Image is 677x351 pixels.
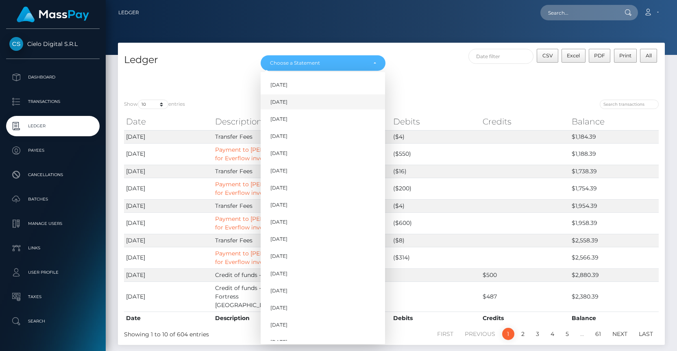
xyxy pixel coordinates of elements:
button: Print [614,49,637,63]
select: Showentries [138,100,168,109]
span: [DATE] [270,304,287,312]
td: $2,880.39 [570,268,659,281]
div: Choose a Statement [270,60,366,66]
td: ($4) [391,130,480,143]
td: $1,184.39 [570,130,659,143]
input: Search... [540,5,617,20]
p: Links [9,242,96,254]
div: Split Transaction Fees [118,72,483,81]
td: Credit of funds - KeyBank [213,268,302,281]
a: Links [6,238,100,258]
span: [DATE] [270,270,287,277]
td: ($314) [391,247,480,268]
p: Taxes [9,291,96,303]
td: $1,188.39 [570,143,659,165]
p: Payees [9,144,96,157]
td: [DATE] [124,247,213,268]
th: Credits [481,113,570,130]
a: 2 [517,328,529,340]
td: Transfer Fees [213,199,302,212]
a: Taxes [6,287,100,307]
input: Date filter [468,49,534,64]
p: Search [9,315,96,327]
input: Search transactions [600,100,659,109]
span: [DATE] [270,81,287,89]
a: Transactions [6,92,100,112]
td: $1,738.39 [570,165,659,178]
span: [DATE] [270,98,287,106]
td: Transfer Fees [213,165,302,178]
td: Credit of funds - Alpha Fortress [GEOGRAPHIC_DATA] [213,281,302,312]
th: Debits [391,113,480,130]
th: Date [124,113,213,130]
span: [DATE] [270,339,287,346]
span: [DATE] [270,218,287,226]
span: [DATE] [270,235,287,243]
th: Debits [391,312,480,325]
a: 4 [546,328,559,340]
td: [DATE] [124,212,213,234]
td: $1,954.39 [570,199,659,212]
span: [DATE] [270,133,287,140]
button: All [640,49,657,63]
th: Description [213,113,302,130]
a: Search [6,311,100,331]
td: [DATE] [124,165,213,178]
span: CSV [542,52,553,59]
img: Cielo Digital S.R.L [9,37,23,51]
span: [DATE] [270,116,287,123]
a: 1 [502,328,514,340]
a: Batches [6,189,100,209]
td: ($16) [391,165,480,178]
h4: Ledger [124,53,248,67]
a: Cancellations [6,165,100,185]
a: 61 [591,328,605,340]
a: Ledger [118,4,139,21]
span: [DATE] [270,287,287,294]
td: [DATE] [124,268,213,281]
td: $2,566.39 [570,247,659,268]
a: Dashboard [6,67,100,87]
p: User Profile [9,266,96,279]
p: Ledger [9,120,96,132]
td: [DATE] [124,234,213,247]
td: Transfer Fees [213,234,302,247]
span: [DATE] [270,150,287,157]
button: PDF [589,49,611,63]
th: Date [124,312,213,325]
span: [DATE] [270,253,287,260]
a: Ledger [6,116,100,136]
th: Description [213,312,302,325]
td: ($8) [391,234,480,247]
td: Transfer Fees [213,130,302,143]
td: ($550) [391,143,480,165]
img: MassPay Logo [17,7,89,22]
button: CSV [537,49,558,63]
th: Balance [570,312,659,325]
a: Next [608,328,632,340]
td: [DATE] [124,143,213,165]
span: [DATE] [270,201,287,209]
span: Print [619,52,631,59]
span: [DATE] [270,321,287,329]
button: Excel [562,49,586,63]
span: [DATE] [270,184,287,192]
td: $2,380.39 [570,281,659,312]
a: 5 [561,328,573,340]
a: Payment to [PERSON_NAME] for Everflow invoice #1636 [215,181,299,196]
a: Last [634,328,657,340]
td: $1,754.39 [570,178,659,199]
a: 3 [531,328,544,340]
span: [DATE] [270,167,287,174]
a: Payment to [PERSON_NAME] for Everflow invoice #1557 [215,215,299,231]
p: Transactions [9,96,96,108]
th: Balance [570,113,659,130]
a: Payees [6,140,100,161]
a: Manage Users [6,214,100,234]
td: [DATE] [124,130,213,143]
td: ($600) [391,212,480,234]
div: Showing 1 to 10 of 604 entries [124,327,340,339]
button: Choose a Statement [261,55,385,71]
a: Payment to [PERSON_NAME] for Everflow invoice #1516 [215,250,299,266]
p: Batches [9,193,96,205]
